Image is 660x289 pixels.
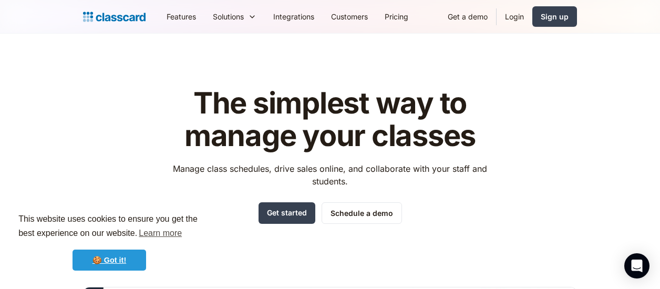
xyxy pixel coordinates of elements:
[137,225,183,241] a: learn more about cookies
[259,202,315,224] a: Get started
[163,162,497,188] p: Manage class schedules, drive sales online, and collaborate with your staff and students.
[532,6,577,27] a: Sign up
[323,5,376,28] a: Customers
[265,5,323,28] a: Integrations
[497,5,532,28] a: Login
[376,5,417,28] a: Pricing
[204,5,265,28] div: Solutions
[624,253,649,278] div: Open Intercom Messenger
[73,250,146,271] a: dismiss cookie message
[322,202,402,224] a: Schedule a demo
[163,87,497,152] h1: The simplest way to manage your classes
[8,203,210,281] div: cookieconsent
[18,213,200,241] span: This website uses cookies to ensure you get the best experience on our website.
[158,5,204,28] a: Features
[213,11,244,22] div: Solutions
[541,11,569,22] div: Sign up
[439,5,496,28] a: Get a demo
[83,9,146,24] a: home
